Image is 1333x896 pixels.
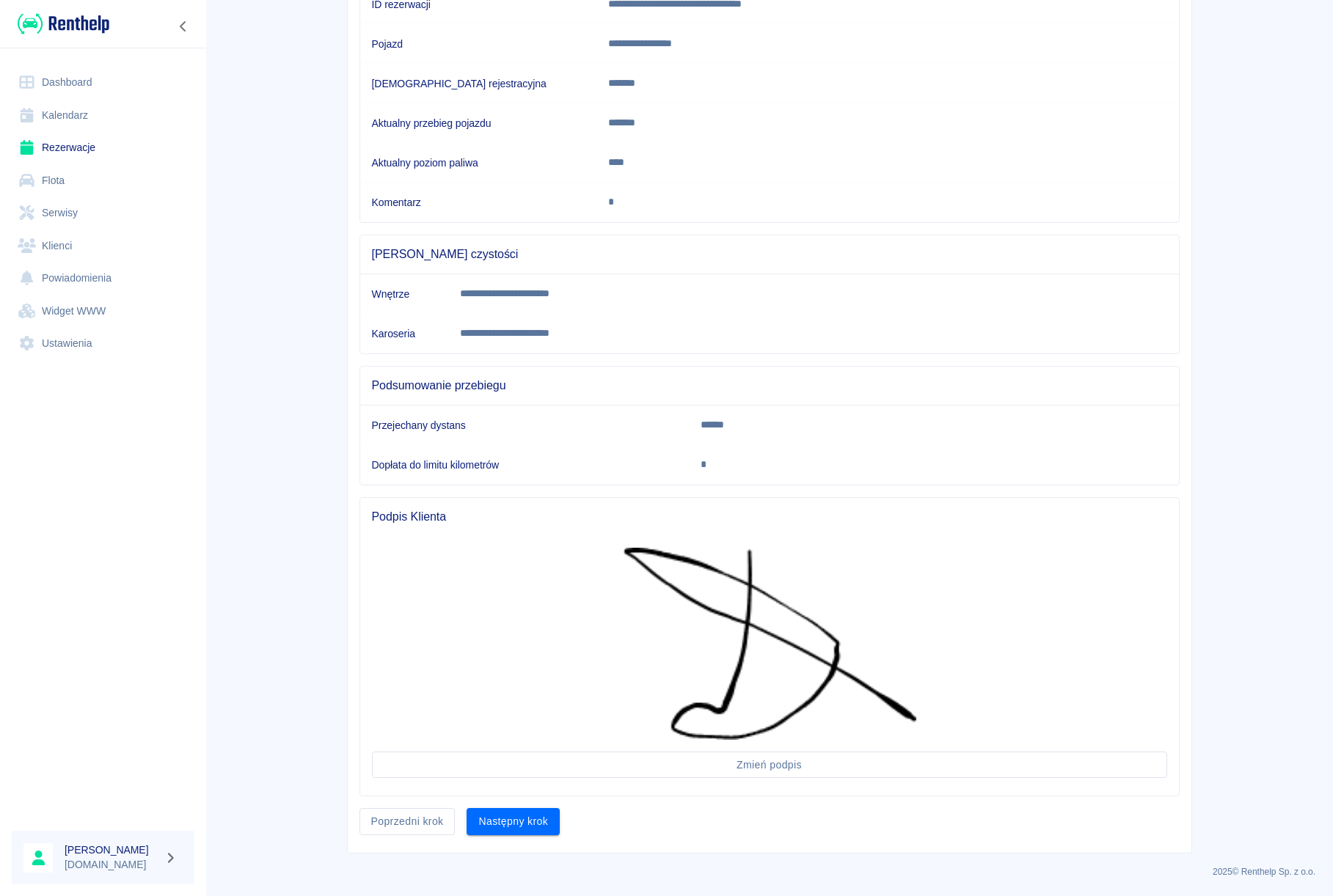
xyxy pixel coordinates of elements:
[12,12,109,36] a: Renthelp logo
[467,808,560,835] button: Następny krok
[172,17,194,36] button: Zwiń nawigację
[372,287,437,301] h6: Wnętrze
[372,458,678,472] h6: Dopłata do limitu kilometrów
[18,12,109,36] img: Renthelp logo
[372,116,585,131] h6: Aktualny przebieg pojazdu
[12,295,194,328] a: Widget WWW
[372,155,585,170] h6: Aktualny poziom paliwa
[372,510,1167,524] span: Podpis Klienta
[12,197,194,229] a: Serwisy
[372,326,437,341] h6: Karoseria
[372,37,585,51] h6: Pojazd
[12,164,194,197] a: Flota
[372,418,678,433] h6: Przejechany dystans
[372,195,585,210] h6: Komentarz
[65,842,158,857] h6: [PERSON_NAME]
[12,327,194,360] a: Ustawienia
[12,262,194,295] a: Powiadomienia
[372,247,1167,262] span: [PERSON_NAME] czystości
[372,378,1167,393] span: Podsumowanie przebiegu
[12,131,194,164] a: Rezerwacje
[359,808,456,835] button: Poprzedni krok
[12,66,194,99] a: Dashboard
[12,99,194,132] a: Kalendarz
[223,865,1315,878] p: 2025 © Renthelp Sp. z o.o.
[12,229,194,262] a: Klienci
[372,76,585,91] h6: [DEMOGRAPHIC_DATA] rejestracyjna
[65,857,158,873] p: [DOMAIN_NAME]
[372,752,1167,779] button: Zmień podpis
[623,548,916,740] img: Podpis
